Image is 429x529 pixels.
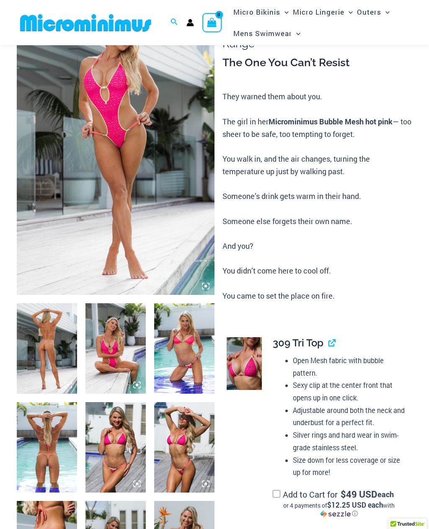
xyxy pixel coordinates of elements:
[154,402,214,493] img: Bubble Mesh Highlight Pink 309 Top 421 Micro
[85,402,146,493] img: Bubble Mesh Highlight Pink 309 Top 421 Micro
[17,402,77,493] img: Bubble Mesh Highlight Pink 323 Top 421 Micro
[231,1,291,23] a: Micro BikinisMenu ToggleMenu Toggle
[377,490,394,498] span: each
[341,488,346,500] span: $
[327,500,383,510] span: $12.25 USD each
[233,23,292,44] span: Mens Swimwear
[280,1,289,23] span: Menu Toggle
[291,1,355,23] a: Micro LingerieMenu ToggleMenu Toggle
[17,13,155,32] img: MM SHOP LOGO FLAT
[293,454,405,479] li: Size down for less coverage or size up for more!
[171,17,178,28] a: Search icon link
[273,490,280,498] input: Add to Cart for$49 USD eachor 4 payments of$12.25 USD eachwithSezzle Click to learn more about Se...
[293,1,344,23] span: Micro Lingerie
[293,379,405,404] li: Sexy clip at the center front that opens up in one click.
[17,303,77,394] img: Bubble Mesh Highlight Pink 819 One Piece
[344,1,353,23] span: Menu Toggle
[273,337,323,349] span: 309 Tri Top
[292,23,300,44] span: Menu Toggle
[381,1,390,23] span: Menu Toggle
[320,510,351,518] img: Sezzle
[222,90,412,302] p: They warned them about you. The girl in her — too sheer to be safe, too tempting to forget. You w...
[355,1,392,23] a: OutersMenu ToggleMenu Toggle
[293,404,405,429] li: Adjustable around both the neck and underbust for a perfect fit.
[293,429,405,454] li: Silver rings and hard wear in swim-grade stainless steel.
[222,56,412,70] h3: The One You Can’t Resist
[357,1,381,23] span: Outers
[293,354,405,379] li: Open Mesh fabric with bubble pattern.
[231,23,302,44] a: Mens SwimwearMenu ToggleMenu Toggle
[154,303,214,394] img: Bubble Mesh Highlight Pink 323 Top 421 Micro
[273,489,406,518] label: Add to Cart for
[202,13,222,32] a: View Shopping Cart, empty
[85,303,146,394] img: Bubble Mesh Highlight Pink 819 One Piece
[273,501,406,518] div: or 4 payments of$12.25 USD eachwithSezzle Click to learn more about Sezzle
[186,19,194,26] a: Account icon link
[269,116,393,126] b: Microminimus Bubble Mesh hot pink
[227,337,262,390] img: Bubble Mesh Highlight Pink 309 Top
[341,490,377,498] span: 49 USD
[273,501,406,518] div: or 4 payments of with
[233,1,280,23] span: Micro Bikinis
